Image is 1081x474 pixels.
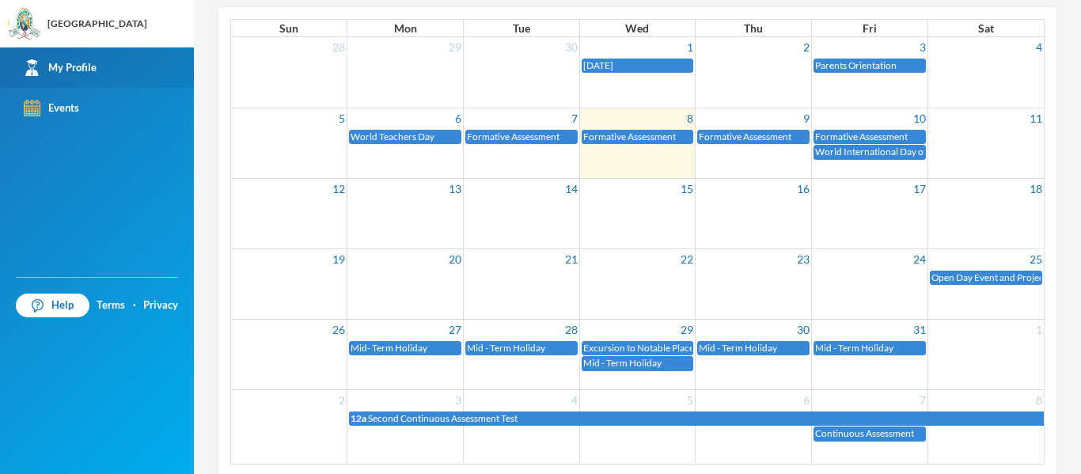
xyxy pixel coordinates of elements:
[918,390,927,410] a: 7
[625,21,649,35] span: Wed
[368,412,518,424] span: Second Continuous Assessment Test
[24,59,97,76] div: My Profile
[744,21,763,35] span: Thu
[685,108,695,128] a: 8
[24,100,79,116] div: Events
[447,320,463,339] a: 27
[802,37,811,57] a: 2
[349,341,461,356] a: Mid- Term Holiday
[815,146,983,157] span: World International Day of the Girl Child
[453,108,463,128] a: 6
[1028,249,1044,269] a: 25
[918,37,927,57] a: 3
[814,341,926,356] a: Mid - Term Holiday
[1028,108,1044,128] a: 11
[679,320,695,339] a: 29
[394,21,417,35] span: Mon
[1034,320,1044,339] a: 1
[447,179,463,199] a: 13
[453,390,463,410] a: 3
[570,108,579,128] a: 7
[570,390,579,410] a: 4
[331,249,347,269] a: 19
[802,108,811,128] a: 9
[447,37,463,57] a: 29
[351,131,434,142] span: World Teachers Day
[467,342,545,354] span: Mid - Term Holiday
[685,390,695,410] a: 5
[815,59,897,71] span: Parents Orientation
[349,130,461,145] a: World Teachers Day
[699,131,791,142] span: Formative Assessment
[697,130,810,145] a: Formative Assessment
[513,21,530,35] span: Tue
[583,59,613,71] span: [DATE]
[814,427,926,442] a: Continuous Assessment
[465,341,578,356] a: Mid - Term Holiday
[679,179,695,199] a: 15
[351,342,427,354] span: Mid- Term Holiday
[978,21,994,35] span: Sat
[912,108,927,128] a: 10
[583,131,676,142] span: Formative Assessment
[9,9,40,40] img: logo
[815,131,908,142] span: Formative Assessment
[814,130,926,145] a: Formative Assessment
[699,342,777,354] span: Mid - Term Holiday
[697,341,810,356] a: Mid - Term Holiday
[563,37,579,57] a: 30
[133,298,136,313] div: ·
[1028,179,1044,199] a: 18
[582,130,694,145] a: Formative Assessment
[331,37,347,57] a: 28
[1034,37,1044,57] a: 4
[279,21,298,35] span: Sun
[563,179,579,199] a: 14
[467,131,559,142] span: Formative Assessment
[583,342,698,354] span: Excursion to Notable Places
[582,59,694,74] a: [DATE]
[795,320,811,339] a: 30
[795,179,811,199] a: 16
[337,108,347,128] a: 5
[815,427,914,439] span: Continuous Assessment
[814,145,926,160] a: World International Day of the Girl Child
[337,390,347,410] a: 2
[563,249,579,269] a: 21
[447,249,463,269] a: 20
[331,179,347,199] a: 12
[912,320,927,339] a: 31
[802,390,811,410] a: 6
[349,411,1044,427] a: 12a Second Continuous Assessment Test
[143,298,178,313] a: Privacy
[582,341,694,356] a: Excursion to Notable Places
[685,37,695,57] a: 1
[795,249,811,269] a: 23
[16,294,89,317] a: Help
[912,179,927,199] a: 17
[331,320,347,339] a: 26
[47,17,147,31] div: [GEOGRAPHIC_DATA]
[583,357,662,369] span: Mid - Term Holiday
[815,342,893,354] span: Mid - Term Holiday
[97,298,125,313] a: Terms
[465,130,578,145] a: Formative Assessment
[582,356,694,371] a: Mid - Term Holiday
[1034,390,1044,410] a: 8
[814,59,926,74] a: Parents Orientation
[563,320,579,339] a: 28
[912,249,927,269] a: 24
[679,249,695,269] a: 22
[930,271,1042,286] a: Open Day Event and Projects Exhibition
[351,412,366,424] span: 12a
[863,21,877,35] span: Fri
